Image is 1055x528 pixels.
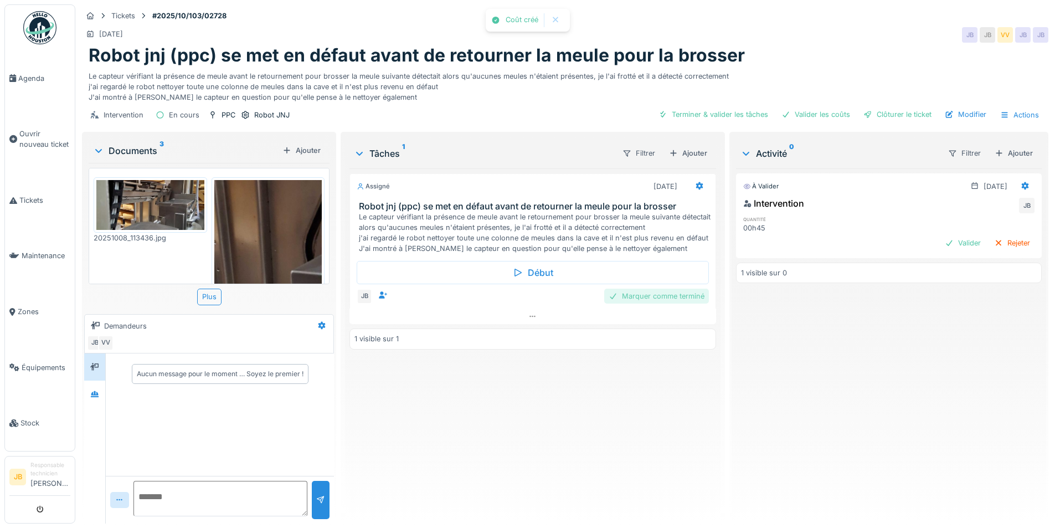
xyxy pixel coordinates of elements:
sup: 1 [402,147,405,160]
img: Badge_color-CXgf-gQk.svg [23,11,56,44]
sup: 3 [159,144,164,157]
div: Responsable technicien [30,461,70,478]
h1: Robot jnj (ppc) se met en défaut avant de retourner la meule pour la brosser [89,45,745,66]
div: À valider [743,182,779,191]
div: Ajouter [990,146,1037,161]
div: [DATE] [653,181,677,192]
li: JB [9,469,26,485]
div: Assigné [357,182,390,191]
img: 6up0z9skhsb2np04x77w1s04lq3d [96,180,204,230]
div: JB [1019,198,1035,213]
span: Zones [18,306,70,317]
div: Tâches [354,147,613,160]
div: Le capteur vérifiant la présence de meule avant le retournement pour brosser la meule suivante dé... [359,212,711,254]
div: JB [357,289,372,304]
div: JB [1033,27,1048,43]
a: Ouvrir nouveau ticket [5,106,75,173]
sup: 0 [789,147,794,160]
div: Activité [740,147,939,160]
span: Équipements [22,362,70,373]
div: VV [98,335,114,351]
a: Tickets [5,172,75,228]
div: En cours [169,110,199,120]
span: Ouvrir nouveau ticket [19,129,70,150]
li: [PERSON_NAME] [30,461,70,493]
span: Tickets [19,195,70,206]
h3: Robot jnj (ppc) se met en défaut avant de retourner la meule pour la brosser [359,201,711,212]
div: Ajouter [278,143,325,158]
h6: quantité [743,216,838,223]
div: [DATE] [984,181,1007,192]
div: Filtrer [617,145,660,161]
img: a7dygb1nzytfw6mswjgzyrf34hkq [214,180,322,414]
div: Valider [940,235,985,250]
div: Ajouter [665,146,712,161]
div: 20251008_113436.jpg [94,233,207,243]
div: Robot JNJ [254,110,290,120]
div: [DATE] [99,29,123,39]
strong: #2025/10/103/02728 [148,11,231,21]
span: Agenda [18,73,70,84]
a: JB Responsable technicien[PERSON_NAME] [9,461,70,496]
a: Équipements [5,340,75,396]
div: JB [87,335,102,351]
div: Rejeter [990,235,1035,250]
a: Stock [5,395,75,451]
div: Valider les coûts [777,107,855,122]
div: JB [1015,27,1031,43]
div: Terminer & valider les tâches [654,107,773,122]
div: JB [962,27,977,43]
div: Tickets [111,11,135,21]
div: JB [980,27,995,43]
div: Début [357,261,708,284]
div: Demandeurs [104,321,147,331]
div: VV [997,27,1013,43]
div: Filtrer [943,145,986,161]
div: 1 visible sur 0 [741,268,787,278]
div: Le capteur vérifiant la présence de meule avant le retournement pour brosser la meule suivante dé... [89,66,1042,103]
div: Marquer comme terminé [604,289,709,304]
div: PPC [222,110,235,120]
div: Plus [197,289,222,305]
div: Clôturer le ticket [859,107,936,122]
div: Documents [93,144,278,157]
div: Intervention [104,110,143,120]
div: Modifier [940,107,991,122]
div: 00h45 [743,223,838,233]
a: Maintenance [5,228,75,284]
div: Intervention [743,197,804,210]
div: 1 visible sur 1 [354,334,399,344]
div: Coût créé [506,16,538,25]
span: Maintenance [22,250,70,261]
div: Actions [995,107,1044,123]
a: Agenda [5,50,75,106]
div: Aucun message pour le moment … Soyez le premier ! [137,369,303,379]
span: Stock [20,418,70,428]
a: Zones [5,284,75,340]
